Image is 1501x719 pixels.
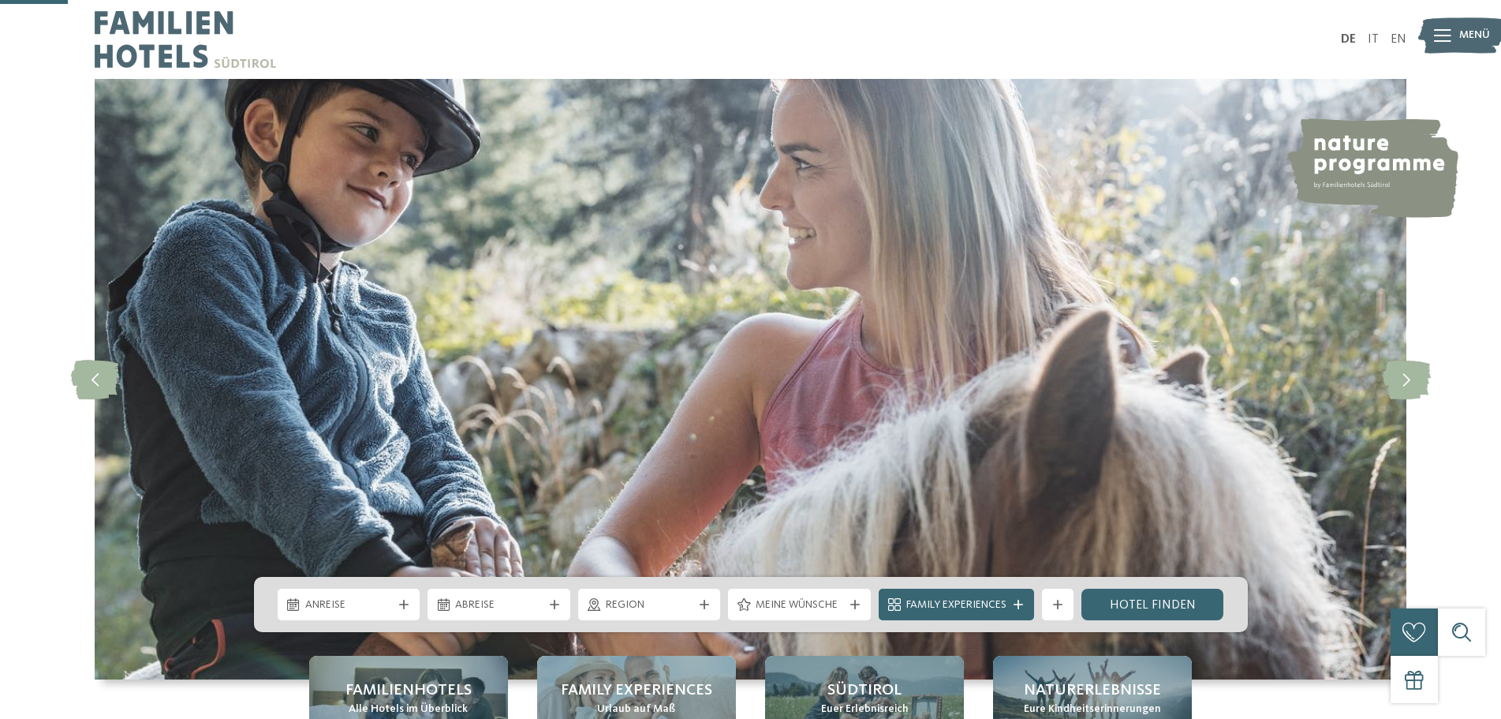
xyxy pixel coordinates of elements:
span: Familienhotels [345,680,472,702]
span: Family Experiences [561,680,712,702]
span: Südtirol [827,680,902,702]
span: Family Experiences [906,597,1006,613]
img: Familienhotels Südtirol: The happy family places [95,79,1406,680]
a: IT [1368,33,1379,46]
span: Urlaub auf Maß [597,702,675,717]
span: Euer Erlebnisreich [821,702,909,717]
a: Hotel finden [1081,589,1224,620]
span: Naturerlebnisse [1024,680,1161,702]
img: nature programme by Familienhotels Südtirol [1285,118,1458,218]
span: Abreise [455,597,543,613]
span: Eure Kindheitserinnerungen [1024,702,1161,717]
a: EN [1391,33,1406,46]
span: Region [606,597,693,613]
a: DE [1341,33,1356,46]
span: Anreise [305,597,393,613]
span: Meine Wünsche [756,597,843,613]
span: Menü [1459,28,1490,43]
span: Alle Hotels im Überblick [349,702,468,717]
